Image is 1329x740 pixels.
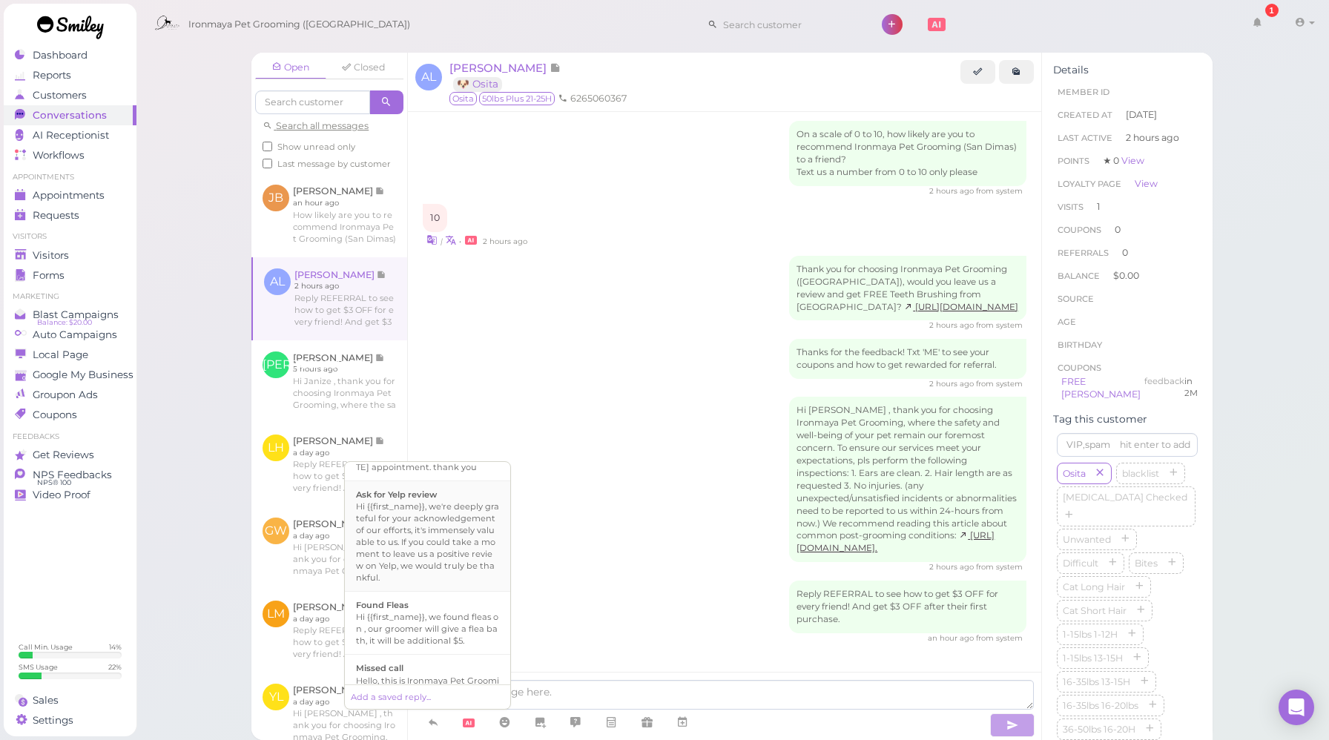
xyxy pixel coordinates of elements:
span: Ironmaya Pet Grooming ([GEOGRAPHIC_DATA]) [188,4,410,45]
a: Add a saved reply... [351,692,431,702]
span: Last message by customer [277,159,391,169]
b: Ask for Yelp review [356,489,437,500]
span: from system [976,320,1023,330]
span: Member ID [1058,87,1109,97]
b: Missed call [356,663,403,673]
span: 50lbs Plus 21-25H [479,92,555,105]
span: 09/18/2025 02:52pm [929,379,976,389]
span: Customers [33,89,87,102]
a: Search all messages [263,120,369,131]
span: Visits [1058,202,1084,212]
span: Osita [449,92,477,105]
div: Hello, this is Ironmaya Pet Grooming. We sincerely apologize that we have missed your call earlie... [356,675,499,722]
span: Bites [1132,558,1161,569]
a: View [1121,155,1144,166]
li: Visitors [4,231,136,242]
a: Get Reviews [4,445,136,465]
span: $0.00 [1113,270,1139,281]
li: 0 [1053,218,1201,242]
span: Unwanted [1060,534,1114,545]
span: blacklist [1119,468,1162,479]
span: 1-15lbs 13-15H [1060,653,1126,664]
a: Coupons [4,405,136,425]
div: 22 % [108,662,122,672]
span: 09/18/2025 02:36pm [929,186,976,196]
span: NPS Feedbacks [33,469,112,481]
b: Found Fleas [356,600,409,610]
div: 1 [1265,4,1279,17]
span: Last Active [1058,133,1112,143]
a: Sales [4,690,136,710]
span: 1-15lbs 1-12H [1060,629,1121,640]
span: Appointments [33,189,105,202]
div: Tag this customer [1053,413,1201,426]
a: Requests [4,205,136,225]
span: Requests [33,209,79,222]
span: [DATE] [1126,108,1157,122]
div: Thank you for choosing Ironmaya Pet Grooming ([GEOGRAPHIC_DATA]), would you leave us a review and... [789,256,1026,321]
span: Local Page [33,348,88,361]
span: from system [976,186,1023,196]
span: Osita [1060,468,1089,479]
li: 1 [1053,195,1201,219]
a: View [1135,178,1158,189]
span: Coupons [1058,225,1101,235]
span: [PERSON_NAME] [449,61,550,75]
a: Google My Business [4,365,136,385]
li: 0 [1053,241,1201,265]
a: [URL][DOMAIN_NAME] [904,302,1018,312]
a: Dashboard [4,45,136,65]
a: Workflows [4,145,136,165]
span: Google My Business [33,369,133,381]
span: AI Receptionist [33,129,109,142]
span: NPS® 100 [37,477,71,489]
div: Hi {{first_name}}, we found fleas on , our groomer will give a flea bath, it will be additional $5. [356,611,499,647]
span: AL [415,64,442,90]
a: Local Page [4,345,136,365]
span: Video Proof [33,489,90,501]
span: Note [550,61,561,75]
span: Auto Campaigns [33,328,117,341]
span: Source [1058,294,1094,304]
li: 6265060367 [555,92,630,105]
span: Coupons [1058,363,1101,373]
span: 09/18/2025 02:47pm [483,237,527,246]
span: Blast Campaigns [33,308,119,321]
a: Settings [4,710,136,730]
div: SMS Usage [19,662,58,672]
div: Thanks for the feedback! Txt 'ME' to see your coupons and how to get rewarded for referral. [789,339,1026,379]
span: Visitors [33,249,69,262]
input: Search customer [718,13,862,36]
div: Details [1053,64,1201,76]
span: Cat Long Hair [1060,581,1128,592]
a: NPS Feedbacks NPS® 100 [4,465,136,485]
span: ★ 0 [1103,155,1144,166]
span: Cat Short Hair [1060,605,1130,616]
span: Reports [33,69,71,82]
a: [PERSON_NAME] 🐶 Osita [449,61,561,90]
a: Blast Campaigns Balance: $20.00 [4,305,136,325]
a: Appointments [4,185,136,205]
div: Hi {{first_name}}, we're deeply grateful for your acknowledgement of our efforts, it's immensely ... [356,501,499,584]
div: hit enter to add [1120,438,1190,452]
span: Created At [1058,110,1112,120]
span: 2 hours ago [1126,131,1179,145]
span: Groupon Ads [33,389,98,401]
span: Sales [33,694,59,707]
span: 16-35lbs 16-20lbs [1060,700,1141,711]
i: | [441,237,443,246]
a: 🐶 Osita [453,77,502,91]
span: Referrals [1058,248,1109,258]
div: 10 [423,204,447,232]
li: Appointments [4,172,136,182]
span: Balance [1058,271,1102,281]
span: Loyalty page [1058,179,1121,189]
span: Forms [33,269,65,282]
span: 09/18/2025 02:56pm [929,562,976,572]
div: Hi [PERSON_NAME] , thank you for choosing Ironmaya Pet Grooming, where the safety and well-being ... [789,397,1026,562]
a: Auto Campaigns [4,325,136,345]
a: Forms [4,265,136,285]
a: Visitors [4,245,136,265]
span: Workflows [33,149,85,162]
a: AI Receptionist [4,125,136,145]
